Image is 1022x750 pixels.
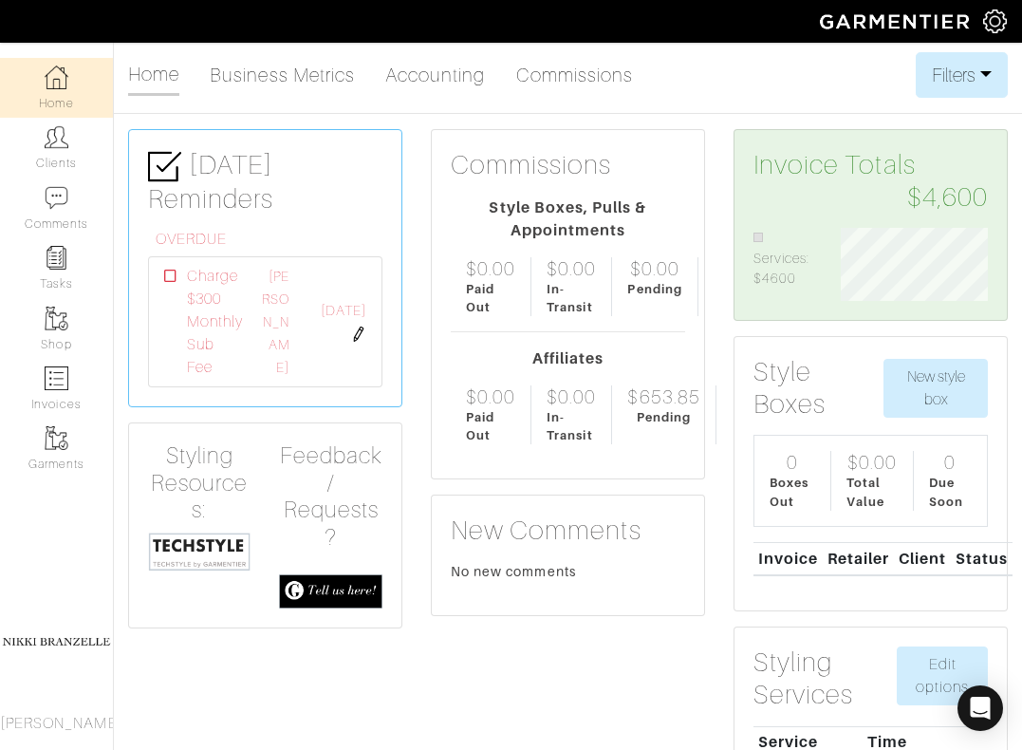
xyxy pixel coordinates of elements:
div: In-Transit [547,280,596,316]
button: Filters [916,52,1008,98]
button: New style box [883,359,988,418]
h3: Invoice Totals [753,149,988,213]
div: Affiliates [451,347,685,370]
img: techstyle-93310999766a10050dc78ceb7f971a75838126fd19372ce40ba20cdf6a89b94b.png [148,532,251,572]
a: Commissions [516,56,634,94]
div: $0.00 [466,257,515,280]
div: $0.00 [466,385,515,408]
div: Boxes Out [770,474,815,510]
div: Due Soon [929,474,972,510]
div: Pending [627,280,681,298]
div: $0.00 [630,257,679,280]
img: garments-icon-b7da505a4dc4fd61783c78ac3ca0ef83fa9d6f193b1c9dc38574b1d14d53ca28.png [45,307,68,330]
img: gear-icon-white-bd11855cb880d31180b6d7d6211b90ccbf57a29d726f0c71d8c61bd08dd39cc2.png [983,9,1007,33]
div: Open Intercom Messenger [957,685,1003,731]
div: $0.00 [547,257,596,280]
span: $4,600 [907,181,988,214]
th: Invoice [753,542,823,575]
a: Home [128,55,179,96]
h3: Commissions [451,149,612,181]
div: 0 [787,451,798,474]
h3: Styling Services [753,647,897,710]
img: garments-icon-b7da505a4dc4fd61783c78ac3ca0ef83fa9d6f193b1c9dc38574b1d14d53ca28.png [45,426,68,450]
img: reminder-icon-8004d30b9f0a5d33ae49ab947aed9ed385cf756f9e5892f1edd6e32f2345188e.png [45,246,68,270]
div: Pending [637,408,691,426]
img: clients-icon-6bae9207a08558b7cb47a8932f037763ab4055f8c8b6bfacd5dc20c3e0201464.png [45,125,68,149]
th: Status [951,542,1013,575]
h3: New Comments [451,515,685,547]
img: pen-cf24a1663064a2ec1b9c1bd2387e9de7a2fa800b781884d57f21acf72779bad2.png [351,327,366,342]
a: Edit options [897,647,988,705]
div: $0.00 [847,451,897,474]
div: $653.85 [627,385,699,408]
div: Paid Out [466,280,515,316]
span: [DATE] [321,301,366,322]
li: Services: $4600 [753,228,812,290]
a: Business Metrics [210,56,355,94]
h6: OVERDUE [156,231,382,249]
a: Accounting [385,56,486,94]
img: comment-icon-a0a6a9ef722e966f86d9cbdc48e553b5cf19dbc54f86b18d962a5391bc8f6eb6.png [45,186,68,210]
th: Client [894,542,951,575]
div: No new comments [451,562,685,581]
div: Total Value [846,474,898,510]
th: Retailer [823,542,894,575]
img: check-box-icon-36a4915ff3ba2bd8f6e4f29bc755bb66becd62c870f447fc0dd1365fcfddab58.png [148,150,181,183]
img: dashboard-icon-dbcd8f5a0b271acd01030246c82b418ddd0df26cd7fceb0bd07c9910d44c42f6.png [45,66,68,89]
img: garmentier-logo-header-white-b43fb05a5012e4ada735d5af1a66efaba907eab6374d6393d1fbf88cb4ef424d.png [810,5,983,38]
div: Paid Out [466,408,515,444]
span: Charge $300 Monthly Sub Fee [187,265,243,379]
h3: [DATE] Reminders [148,149,382,216]
div: In-Transit [547,408,596,444]
a: [PERSON_NAME] [262,269,289,375]
div: Style Boxes, Pulls & Appointments [451,197,685,242]
h4: Feedback / Requests? [279,442,381,552]
div: 0 [944,451,956,474]
div: $0.00 [547,385,596,408]
h4: Styling Resources: [148,442,251,524]
h3: Style Boxes [753,356,883,420]
img: orders-icon-0abe47150d42831381b5fb84f609e132dff9fe21cb692f30cb5eec754e2cba89.png [45,366,68,390]
img: feedback_requests-3821251ac2bd56c73c230f3229a5b25d6eb027adea667894f41107c140538ee0.png [279,574,381,609]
